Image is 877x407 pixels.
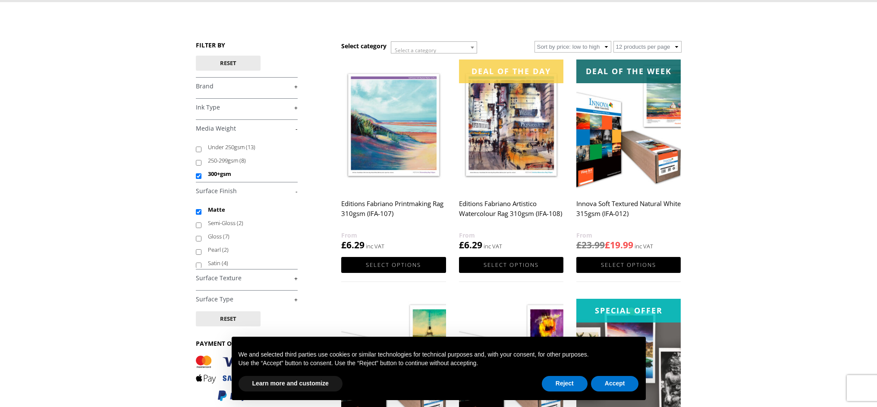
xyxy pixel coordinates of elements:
[576,239,582,251] span: £
[459,59,563,190] img: Editions Fabriano Artistico Watercolour Rag 310gsm (IFA-108)
[208,230,289,243] label: Gloss
[576,59,681,251] a: Deal of the week Innova Soft Textured Natural White 315gsm (IFA-012) £23.99£19.99
[239,157,246,164] span: (8)
[196,187,298,195] a: -
[542,376,588,391] button: Reject
[341,239,346,251] span: £
[223,232,229,240] span: (7)
[459,239,482,251] bdi: 6.29
[196,311,261,326] button: Reset
[459,59,563,251] a: Deal of the day Editions Fabriano Artistico Watercolour Rag 310gsm (IFA-108) £6.29
[341,196,446,230] h2: Editions Fabriano Printmaking Rag 310gsm (IFA-107)
[196,339,298,348] h3: PAYMENT OPTIONS
[341,59,446,190] img: Editions Fabriano Printmaking Rag 310gsm (IFA-107)
[196,98,298,116] h4: Ink Type
[576,299,681,322] div: Special Offer
[208,167,289,181] label: 300+gsm
[341,59,446,251] a: Editions Fabriano Printmaking Rag 310gsm (IFA-107) £6.29
[239,359,639,368] p: Use the “Accept” button to consent. Use the “Reject” button to continue without accepting.
[341,42,387,50] h3: Select category
[576,239,605,251] bdi: 23.99
[222,246,229,254] span: (2)
[239,376,343,391] button: Learn more and customize
[208,243,289,257] label: Pearl
[341,257,446,273] a: Select options for “Editions Fabriano Printmaking Rag 310gsm (IFA-107)”
[196,354,282,402] img: PAYMENT OPTIONS
[591,376,639,391] button: Accept
[395,47,436,54] span: Select a category
[459,239,464,251] span: £
[459,59,563,83] div: Deal of the day
[237,219,243,227] span: (2)
[576,59,681,83] div: Deal of the week
[208,216,289,230] label: Semi-Gloss
[459,257,563,273] a: Select options for “Editions Fabriano Artistico Watercolour Rag 310gsm (IFA-108)”
[196,269,298,286] h4: Surface Texture
[605,239,633,251] bdi: 19.99
[341,239,365,251] bdi: 6.29
[576,196,681,230] h2: Innova Soft Textured Natural White 315gsm (IFA-012)
[196,82,298,91] a: +
[196,274,298,282] a: +
[459,196,563,230] h2: Editions Fabriano Artistico Watercolour Rag 310gsm (IFA-108)
[605,239,610,251] span: £
[196,125,298,133] a: -
[576,59,681,190] img: Innova Soft Textured Natural White 315gsm (IFA-012)
[196,290,298,307] h4: Surface Type
[196,56,261,71] button: Reset
[196,182,298,199] h4: Surface Finish
[208,203,289,216] label: Matte
[196,295,298,304] a: +
[196,119,298,137] h4: Media Weight
[576,257,681,273] a: Select options for “Innova Soft Textured Natural White 315gsm (IFA-012)”
[246,143,255,151] span: (13)
[239,351,639,359] p: We and selected third parties use cookies or similar technologies for technical purposes and, wit...
[208,154,289,167] label: 250-299gsm
[208,257,289,270] label: Satin
[222,259,228,267] span: (4)
[196,41,298,49] h3: FILTER BY
[208,141,289,154] label: Under 250gsm
[534,41,611,53] select: Shop order
[196,103,298,112] a: +
[196,77,298,94] h4: Brand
